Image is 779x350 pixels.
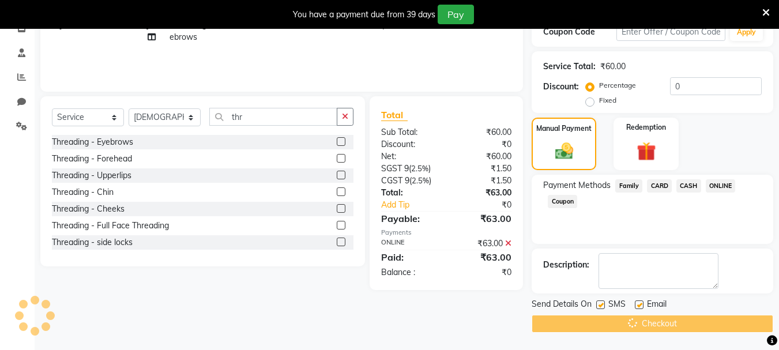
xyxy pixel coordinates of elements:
[372,238,446,250] div: ONLINE
[52,136,133,148] div: Threading - Eyebrows
[372,150,446,163] div: Net:
[412,176,429,185] span: 2.5%
[372,175,446,187] div: ( )
[706,179,736,193] span: ONLINE
[446,250,520,264] div: ₹63.00
[543,61,596,73] div: Service Total:
[293,9,435,21] div: You have a payment due from 39 days
[52,186,114,198] div: Threading - Chin
[52,236,133,249] div: Threading - side locks
[52,203,125,215] div: Threading - Cheeks
[536,123,592,134] label: Manual Payment
[381,175,409,186] span: CGST 9
[381,109,408,121] span: Total
[615,179,642,193] span: Family
[600,61,626,73] div: ₹60.00
[626,122,666,133] label: Redemption
[647,179,672,193] span: CARD
[372,199,458,211] a: Add Tip
[209,108,337,126] input: Search or Scan
[543,259,589,271] div: Description:
[411,164,428,173] span: 2.5%
[446,187,520,199] div: ₹63.00
[543,26,616,38] div: Coupon Code
[372,250,446,264] div: Paid:
[372,163,446,175] div: ( )
[372,266,446,279] div: Balance :
[52,170,131,182] div: Threading - Upperlips
[543,179,611,191] span: Payment Methods
[631,140,662,163] img: _gift.svg
[446,175,520,187] div: ₹1.50
[543,81,579,93] div: Discount:
[52,220,169,232] div: Threading - Full Face Threading
[730,24,763,41] button: Apply
[446,266,520,279] div: ₹0
[446,163,520,175] div: ₹1.50
[52,153,132,165] div: Threading - Forehead
[548,195,577,208] span: Coupon
[446,126,520,138] div: ₹60.00
[372,187,446,199] div: Total:
[381,228,511,238] div: Payments
[381,163,409,174] span: SGST 9
[608,298,626,313] span: SMS
[550,141,579,161] img: _cash.svg
[438,5,474,24] button: Pay
[446,150,520,163] div: ₹60.00
[446,238,520,250] div: ₹63.00
[372,212,446,225] div: Payable:
[532,298,592,313] span: Send Details On
[599,95,616,106] label: Fixed
[372,138,446,150] div: Discount:
[676,179,701,193] span: CASH
[459,199,521,211] div: ₹0
[446,138,520,150] div: ₹0
[599,80,636,91] label: Percentage
[647,298,667,313] span: Email
[372,126,446,138] div: Sub Total:
[616,23,725,41] input: Enter Offer / Coupon Code
[446,212,520,225] div: ₹63.00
